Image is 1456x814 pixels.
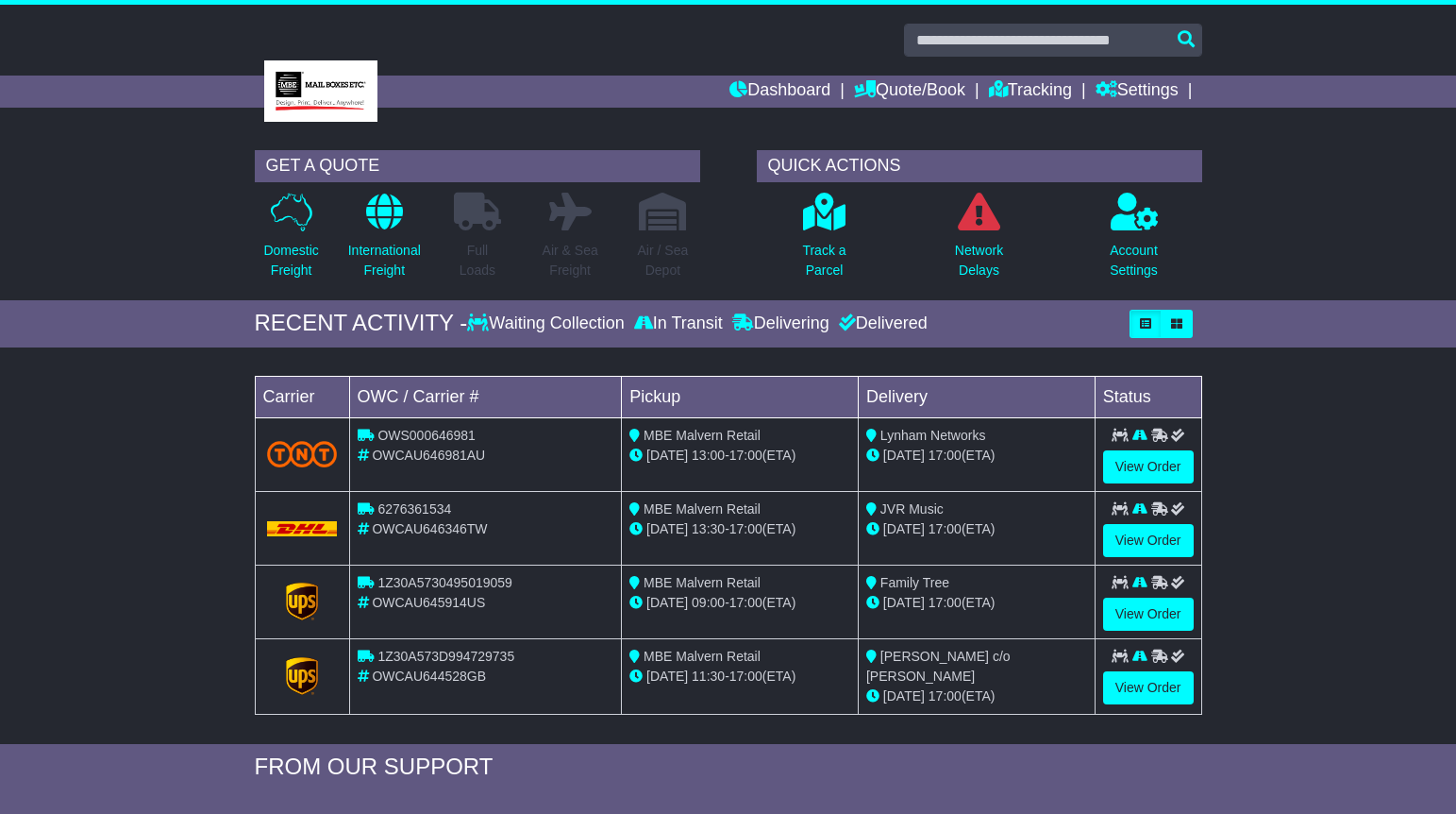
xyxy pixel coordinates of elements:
[866,649,1011,684] span: [PERSON_NAME] c/o [PERSON_NAME]
[1103,450,1194,483] a: View Order
[372,521,487,536] span: OWCAU646346TW
[267,521,338,536] img: DHL.png
[347,192,422,291] a: InternationalFreight
[854,76,965,108] a: Quote/Book
[348,241,421,280] p: International Freight
[263,241,318,280] p: Domestic Freight
[646,448,688,463] span: [DATE]
[629,667,850,687] div: - (ETA)
[644,575,761,590] span: MBE Malvern Retail
[286,583,318,620] img: GetCarrierServiceLogo
[729,448,762,463] span: 17:00
[629,446,850,466] div: - (ETA)
[929,595,962,610] span: 17:00
[286,657,318,695] img: GetCarrierServiceLogo
[646,521,688,536] span: [DATE]
[377,649,514,664] span: 1Z30A573D994729735
[866,446,1087,466] div: (ETA)
[255,376,349,417] td: Carrier
[729,595,762,610] span: 17:00
[1103,671,1194,704] a: View Order
[264,60,377,122] img: MBE Malvern
[883,521,925,536] span: [DATE]
[880,501,944,517] span: JVR Music
[692,669,725,684] span: 11:30
[1095,376,1201,417] td: Status
[692,521,725,536] span: 13:30
[255,150,700,182] div: GET A QUOTE
[622,376,859,417] td: Pickup
[629,593,850,613] div: - (ETA)
[1110,241,1158,280] p: Account Settings
[644,501,761,517] span: MBE Malvern Retail
[646,595,688,610] span: [DATE]
[954,192,1004,291] a: NetworkDelays
[883,448,925,463] span: [DATE]
[692,595,725,610] span: 09:00
[255,754,1202,781] div: FROM OUR SUPPORT
[638,241,689,280] p: Air / Sea Depot
[629,519,850,539] div: - (ETA)
[646,669,688,684] span: [DATE]
[729,76,830,108] a: Dashboard
[629,314,728,334] div: In Transit
[883,595,925,610] span: [DATE]
[543,241,598,280] p: Air & Sea Freight
[834,314,928,334] div: Delivered
[955,241,1003,280] p: Network Delays
[802,241,845,280] p: Track a Parcel
[728,314,834,334] div: Delivering
[883,688,925,704] span: [DATE]
[929,688,962,704] span: 17:00
[801,192,846,291] a: Track aParcel
[858,376,1095,417] td: Delivery
[1096,76,1179,108] a: Settings
[467,314,628,334] div: Waiting Collection
[372,595,485,610] span: OWCAU645914US
[880,428,986,443] span: Lynham Networks
[349,376,622,417] td: OWC / Carrier #
[692,448,725,463] span: 13:00
[757,150,1202,182] div: QUICK ACTIONS
[929,521,962,536] span: 17:00
[262,192,319,291] a: DomesticFreight
[729,669,762,684] span: 17:00
[377,428,476,443] span: OWS000646981
[377,501,451,517] span: 6276361534
[377,575,511,590] span: 1Z30A5730495019059
[372,669,486,684] span: OWCAU644528GB
[729,521,762,536] span: 17:00
[989,76,1072,108] a: Tracking
[1103,524,1194,557] a: View Order
[929,448,962,463] span: 17:00
[1103,598,1194,631] a: View Order
[866,687,1087,706] div: (ETA)
[1109,192,1159,291] a: AccountSettings
[644,649,761,664] span: MBE Malvern Retail
[644,428,761,443] span: MBE Malvern Retail
[372,448,485,463] span: OWCAU646981AU
[866,593,1087,613] div: (ETA)
[880,575,949,590] span: Family Tree
[866,519,1087,539] div: (ETA)
[267,441,338,466] img: TNT_Domestic.png
[255,310,468,337] div: RECENT ACTIVITY -
[454,241,501,280] p: Full Loads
